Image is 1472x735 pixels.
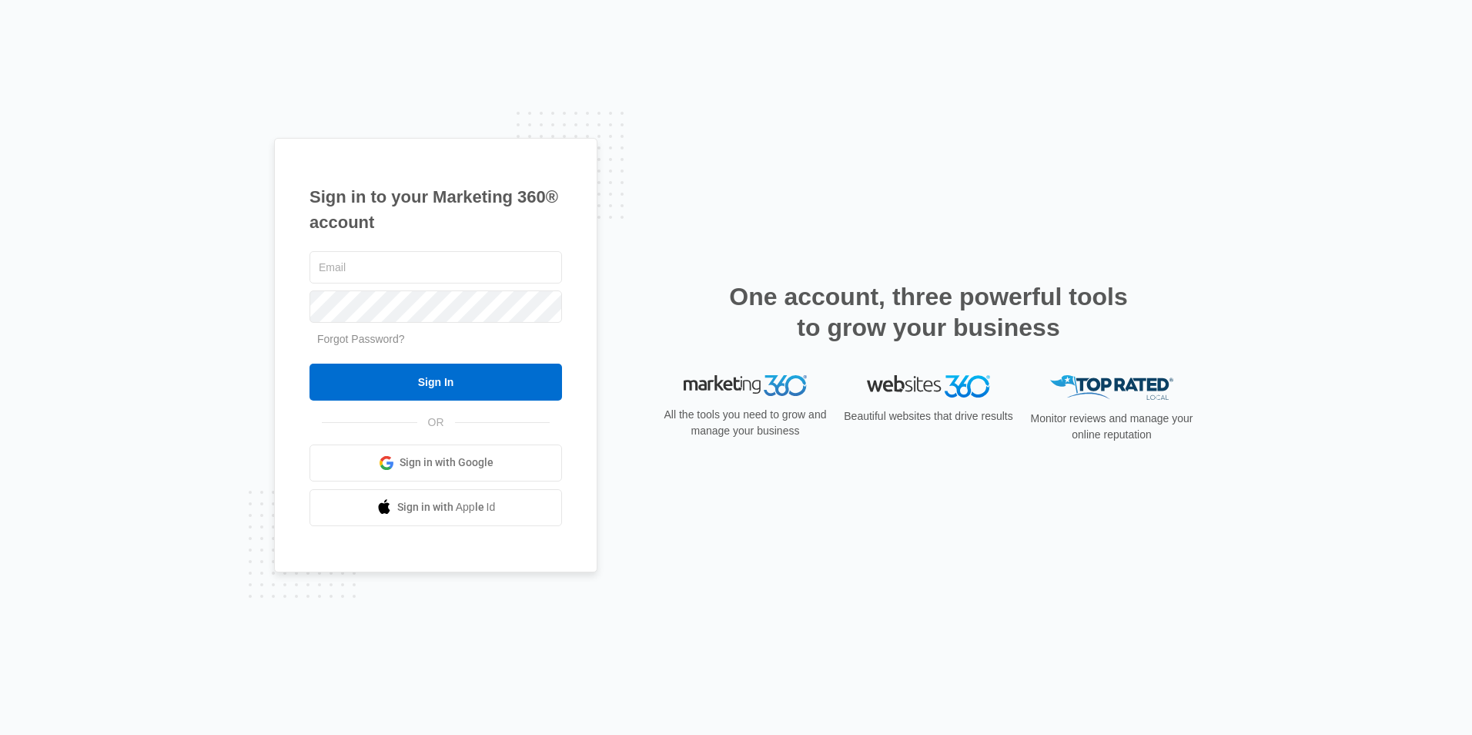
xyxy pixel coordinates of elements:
[397,499,496,515] span: Sign in with Apple Id
[1025,411,1198,443] p: Monitor reviews and manage your online reputation
[309,489,562,526] a: Sign in with Apple Id
[309,445,562,482] a: Sign in with Google
[1050,375,1173,401] img: Top Rated Local
[417,414,455,431] span: OR
[309,364,562,401] input: Sign In
[724,281,1132,343] h2: One account, three powerful tools to grow your business
[842,408,1015,425] p: Beautiful websites that drive results
[659,407,831,439] p: All the tools you need to grow and manage your business
[309,184,562,235] h1: Sign in to your Marketing 360® account
[684,375,807,397] img: Marketing 360
[400,455,493,471] span: Sign in with Google
[317,333,405,345] a: Forgot Password?
[867,375,990,398] img: Websites 360
[309,251,562,284] input: Email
